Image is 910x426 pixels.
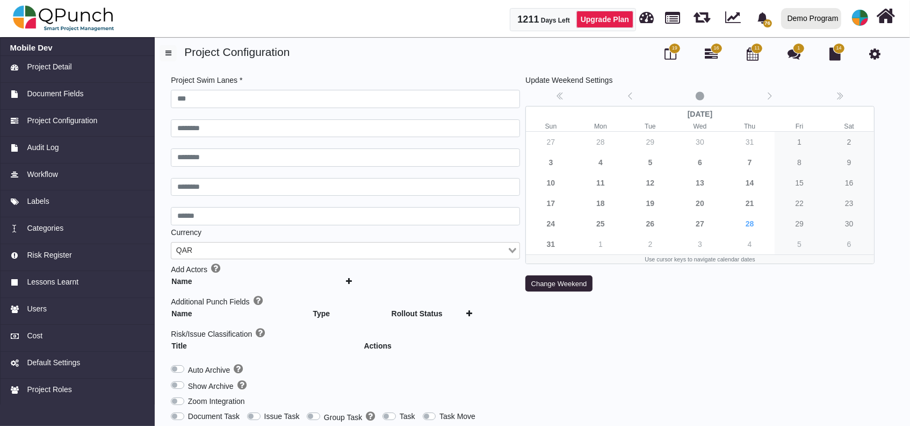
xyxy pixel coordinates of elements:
[846,1,875,35] a: avatar
[788,47,800,60] i: Punch Discussion
[576,11,633,28] a: Upgrade Plan
[788,9,839,28] div: Demo Program
[171,75,242,86] label: Project Swim Lanes *
[517,14,539,25] span: 1211
[366,411,375,422] i: Group Task
[27,330,42,342] span: Cost
[27,61,71,73] span: Project Detail
[27,196,49,207] span: Labels
[188,380,247,392] label: Show Archive
[763,19,772,27] span: 76
[705,52,718,60] a: 16
[171,227,201,238] label: Currency
[27,88,83,100] span: Document Fields
[171,242,520,259] div: Search for option
[27,276,78,288] span: Lessons Learnt
[747,47,759,60] i: Calendar
[10,43,145,53] a: Mobile Dev
[171,340,340,352] th: Title
[625,122,675,131] small: Tuesday
[824,122,874,131] small: Saturday
[171,275,345,288] th: Name
[852,10,868,26] img: avatar
[836,45,842,52] span: 14
[525,90,875,104] div: Calendar navigation
[754,45,760,52] span: 11
[27,223,63,234] span: Categories
[439,411,475,422] label: Task Move
[666,7,681,24] span: Projects
[252,330,265,338] a: Help
[852,10,868,26] span: Demo Support
[720,1,750,36] div: Dynamic Report
[340,340,415,352] th: Actions
[877,6,895,26] i: Home
[576,122,626,131] small: Monday
[526,122,576,131] small: Sunday
[211,263,220,274] i: Add Actors
[237,380,247,390] i: Show archive
[829,47,841,60] i: Document Library
[313,308,391,320] th: Type
[705,47,718,60] i: Gantt
[775,122,825,131] small: Friday
[525,75,612,86] label: Update Weekend Settings
[27,142,59,153] span: Audit Log
[196,245,506,257] input: Search for option
[640,6,654,23] span: Dashboard
[27,250,71,261] span: Risk Register
[27,115,97,126] span: Project Configuration
[188,411,240,422] label: Document Task
[27,303,47,315] span: Users
[160,45,902,59] h4: Project Configuration
[171,328,520,352] div: Risk/Issue Classification
[324,411,375,423] label: Group Task
[798,45,800,52] span: 1
[526,255,874,264] div: Use cursor keys to navigate calendar dates
[757,12,768,24] svg: bell fill
[13,2,114,34] img: qpunch-sp.fa6292f.png
[541,17,570,24] span: Days Left
[391,308,454,320] th: Rollout Status
[525,275,593,292] button: Change Weekend
[27,384,71,395] span: Project Roles
[174,245,194,257] span: QAR
[171,259,520,288] div: Add Actors
[694,5,710,23] span: Waves
[188,396,245,407] label: Zoom Integration
[400,411,415,422] label: Task
[753,8,772,27] div: Notification
[672,45,677,52] span: 19
[264,411,300,422] label: Issue Task
[234,364,243,374] i: Auto Archive
[171,308,312,320] th: Name
[27,169,57,180] span: Workflow
[254,295,263,306] i: Add Fields
[526,106,874,122] div: [DATE]
[776,1,846,36] a: Demo Program
[171,295,520,320] div: Additional Punch Fields
[750,1,777,34] a: bell fill76
[27,357,80,368] span: Default Settings
[188,364,243,376] label: Auto Archive
[675,122,725,131] small: Wednesday
[665,47,676,60] i: Board
[725,122,775,131] small: Thursday
[714,45,719,52] span: 16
